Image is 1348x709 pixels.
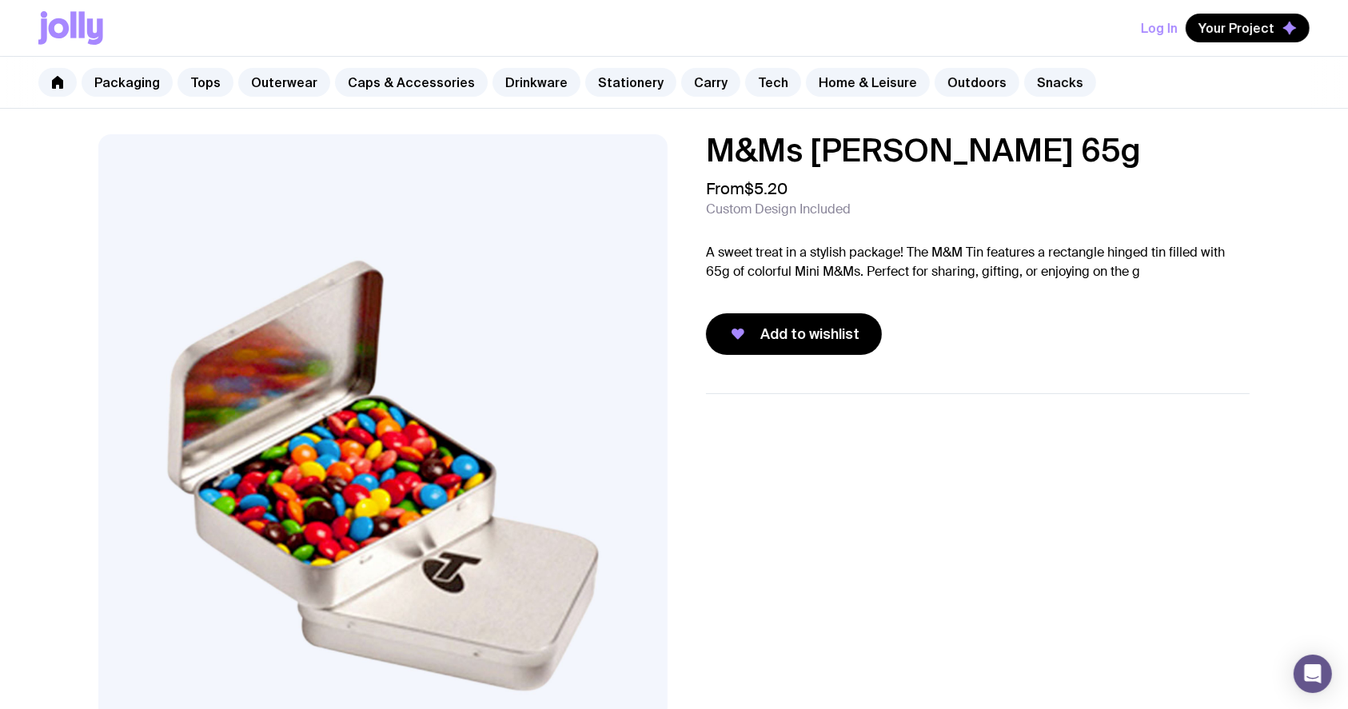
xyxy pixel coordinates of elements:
a: Outerwear [238,68,330,97]
span: $5.20 [744,178,788,199]
a: Carry [681,68,740,97]
a: Tech [745,68,801,97]
p: A sweet treat in a stylish package! The M&M Tin features a rectangle hinged tin filled with 65g o... [706,243,1250,281]
a: Packaging [82,68,173,97]
a: Drinkware [493,68,580,97]
span: Add to wishlist [760,325,859,344]
span: From [706,179,788,198]
button: Log In [1141,14,1178,42]
button: Your Project [1186,14,1310,42]
button: Add to wishlist [706,313,882,355]
a: Snacks [1024,68,1096,97]
span: Your Project [1198,20,1274,36]
a: Tops [177,68,233,97]
span: Custom Design Included [706,201,851,217]
a: Caps & Accessories [335,68,488,97]
div: Open Intercom Messenger [1294,655,1332,693]
a: Outdoors [935,68,1019,97]
h1: M&Ms [PERSON_NAME] 65g [706,134,1250,166]
a: Stationery [585,68,676,97]
a: Home & Leisure [806,68,930,97]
